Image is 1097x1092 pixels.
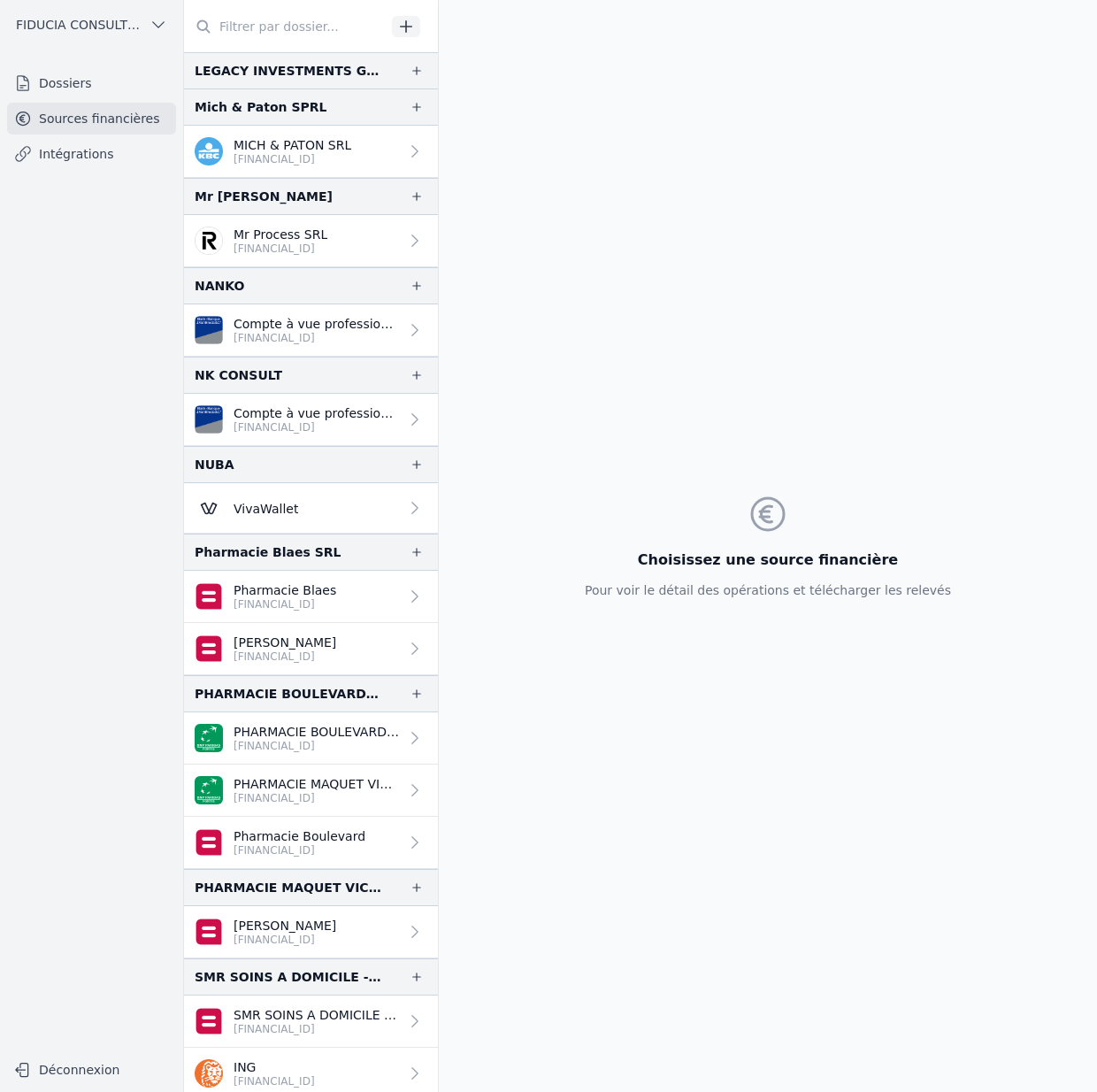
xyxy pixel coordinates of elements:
[234,843,365,857] p: [FINANCIAL_ID]
[234,581,336,599] p: Pharmacie Blaes
[195,60,381,81] div: LEGACY INVESTMENTS GROUP
[234,739,399,753] p: [FINANCIAL_ID]
[234,933,336,947] p: [FINANCIAL_ID]
[184,11,386,42] input: Filtrer par dossier...
[195,275,244,296] div: NANKO
[184,571,438,623] a: Pharmacie Blaes [FINANCIAL_ID]
[234,723,399,741] p: PHARMACIE BOULEVARD SPRL
[16,16,142,34] span: FIDUCIA CONSULTING SRL
[234,315,399,333] p: Compte à vue professionnel
[7,11,176,39] button: FIDUCIA CONSULTING SRL
[195,365,282,386] div: NK CONSULT
[195,542,341,563] div: Pharmacie Blaes SRL
[7,103,176,135] a: Sources financières
[234,775,399,793] p: PHARMACIE MAQUET VICTOIRE
[184,394,438,446] a: Compte à vue professionnel [FINANCIAL_ID]
[184,996,438,1048] a: SMR SOINS A DOMICILE - THU [FINANCIAL_ID]
[234,917,336,934] p: [PERSON_NAME]
[585,581,951,599] p: Pour voir le détail des opérations et télécharger les relevés
[7,67,176,99] a: Dossiers
[195,494,223,522] img: Viva-Wallet.webp
[195,96,326,118] div: Mich & Paton SPRL
[195,918,223,946] img: belfius-1.png
[184,817,438,869] a: Pharmacie Boulevard [FINANCIAL_ID]
[234,827,365,845] p: Pharmacie Boulevard
[184,483,438,534] a: VivaWallet
[234,152,351,166] p: [FINANCIAL_ID]
[234,1006,399,1024] p: SMR SOINS A DOMICILE - THU
[195,227,223,255] img: revolut.png
[195,634,223,663] img: belfius-1.png
[195,454,234,475] div: NUBA
[7,138,176,170] a: Intégrations
[184,765,438,817] a: PHARMACIE MAQUET VICTOIRE [FINANCIAL_ID]
[195,828,223,857] img: belfius-1.png
[195,724,223,752] img: BNP_BE_BUSINESS_GEBABEBB.png
[195,776,223,804] img: BNP_BE_BUSINESS_GEBABEBB.png
[234,597,336,611] p: [FINANCIAL_ID]
[195,877,381,898] div: PHARMACIE MAQUET VICTOIRE SRL
[234,226,327,243] p: Mr Process SRL
[234,1022,399,1036] p: [FINANCIAL_ID]
[184,126,438,178] a: MICH & PATON SRL [FINANCIAL_ID]
[234,650,336,664] p: [FINANCIAL_ID]
[234,1074,315,1088] p: [FINANCIAL_ID]
[234,242,327,256] p: [FINANCIAL_ID]
[234,634,336,651] p: [PERSON_NAME]
[585,550,951,571] h3: Choisissez une source financière
[234,136,351,154] p: MICH & PATON SRL
[184,623,438,675] a: [PERSON_NAME] [FINANCIAL_ID]
[195,1007,223,1035] img: belfius.png
[234,500,298,518] p: VivaWallet
[234,1058,315,1076] p: ING
[234,791,399,805] p: [FINANCIAL_ID]
[234,331,399,345] p: [FINANCIAL_ID]
[184,304,438,357] a: Compte à vue professionnel [FINANCIAL_ID]
[7,1056,176,1084] button: Déconnexion
[234,420,399,434] p: [FINANCIAL_ID]
[184,712,438,765] a: PHARMACIE BOULEVARD SPRL [FINANCIAL_ID]
[195,316,223,344] img: VAN_BREDA_JVBABE22XXX.png
[195,186,333,207] div: Mr [PERSON_NAME]
[195,137,223,165] img: kbc.png
[195,1059,223,1088] img: ing.png
[184,215,438,267] a: Mr Process SRL [FINANCIAL_ID]
[195,966,381,988] div: SMR SOINS A DOMICILE - THUISZORG
[234,404,399,422] p: Compte à vue professionnel
[184,906,438,958] a: [PERSON_NAME] [FINANCIAL_ID]
[195,582,223,611] img: belfius-1.png
[195,405,223,434] img: VAN_BREDA_JVBABE22XXX.png
[195,683,381,704] div: PHARMACIE BOULEVARD SPRL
